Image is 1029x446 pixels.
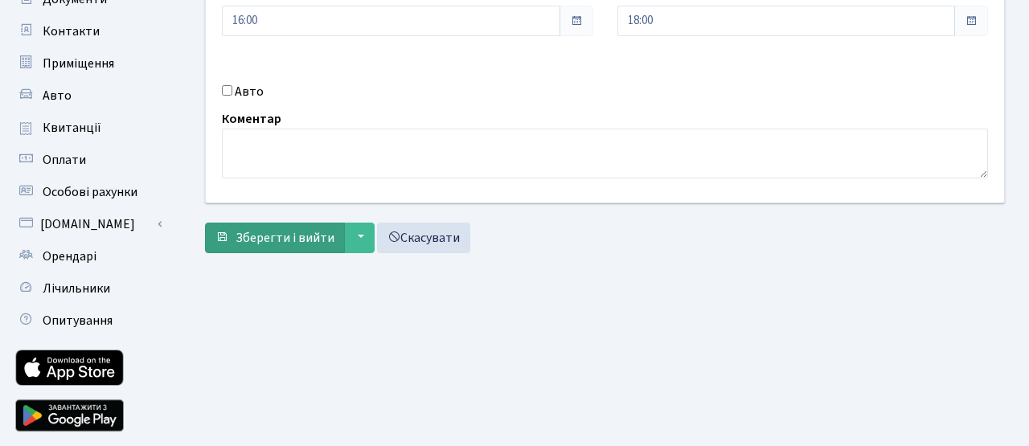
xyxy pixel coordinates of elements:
[236,229,334,247] span: Зберегти і вийти
[43,87,72,104] span: Авто
[43,151,86,169] span: Оплати
[43,119,101,137] span: Квитанції
[222,109,281,129] label: Коментар
[8,144,169,176] a: Оплати
[43,280,110,297] span: Лічильники
[235,82,264,101] label: Авто
[43,248,96,265] span: Орендарі
[43,312,113,329] span: Опитування
[43,23,100,40] span: Контакти
[43,55,114,72] span: Приміщення
[8,240,169,272] a: Орендарі
[8,208,169,240] a: [DOMAIN_NAME]
[8,47,169,80] a: Приміщення
[8,305,169,337] a: Опитування
[8,272,169,305] a: Лічильники
[8,80,169,112] a: Авто
[205,223,345,253] button: Зберегти і вийти
[8,15,169,47] a: Контакти
[8,176,169,208] a: Особові рахунки
[377,223,470,253] a: Скасувати
[43,183,137,201] span: Особові рахунки
[8,112,169,144] a: Квитанції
